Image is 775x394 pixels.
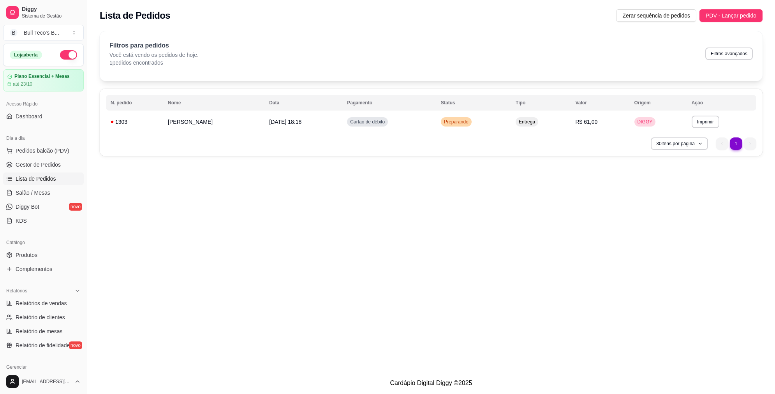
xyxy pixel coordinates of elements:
[3,3,84,22] a: DiggySistema de Gestão
[622,11,690,20] span: Zerar sequência de pedidos
[111,118,159,126] div: 1303
[3,110,84,123] a: Dashboard
[3,98,84,110] div: Acesso Rápido
[10,29,18,37] span: B
[3,25,84,40] button: Select a team
[3,311,84,324] a: Relatório de clientes
[3,361,84,373] div: Gerenciar
[571,95,629,111] th: Valor
[3,132,84,144] div: Dia a dia
[109,41,199,50] p: Filtros para pedidos
[616,9,696,22] button: Zerar sequência de pedidos
[705,47,753,60] button: Filtros avançados
[3,172,84,185] a: Lista de Pedidos
[13,81,32,87] article: até 23/10
[16,189,50,197] span: Salão / Mesas
[16,161,61,169] span: Gestor de Pedidos
[16,175,56,183] span: Lista de Pedidos
[22,378,71,385] span: [EMAIL_ADDRESS][DOMAIN_NAME]
[511,95,571,111] th: Tipo
[706,11,756,20] span: PDV - Lançar pedido
[106,95,163,111] th: N. pedido
[3,186,84,199] a: Salão / Mesas
[3,144,84,157] button: Pedidos balcão (PDV)
[16,265,52,273] span: Complementos
[16,147,69,155] span: Pedidos balcão (PDV)
[699,9,763,22] button: PDV - Lançar pedido
[3,69,84,91] a: Plano Essencial + Mesasaté 23/10
[16,113,42,120] span: Dashboard
[517,119,537,125] span: Entrega
[349,119,386,125] span: Cartão de débito
[636,119,654,125] span: DIGGY
[442,119,470,125] span: Preparando
[269,119,301,125] span: [DATE] 18:18
[3,339,84,352] a: Relatório de fidelidadenovo
[109,59,199,67] p: 1 pedidos encontrados
[22,6,81,13] span: Diggy
[712,134,760,154] nav: pagination navigation
[16,313,65,321] span: Relatório de clientes
[3,201,84,213] a: Diggy Botnovo
[163,113,264,131] td: [PERSON_NAME]
[109,51,199,59] p: Você está vendo os pedidos de hoje.
[100,9,170,22] h2: Lista de Pedidos
[16,251,37,259] span: Produtos
[10,51,42,59] div: Loja aberta
[16,299,67,307] span: Relatórios de vendas
[630,95,687,111] th: Origem
[3,215,84,227] a: KDS
[575,119,597,125] span: R$ 61,00
[3,297,84,310] a: Relatórios de vendas
[16,327,63,335] span: Relatório de mesas
[692,116,719,128] button: Imprimir
[264,95,342,111] th: Data
[3,263,84,275] a: Complementos
[3,249,84,261] a: Produtos
[16,203,39,211] span: Diggy Bot
[687,95,756,111] th: Ação
[3,325,84,338] a: Relatório de mesas
[60,50,77,60] button: Alterar Status
[14,74,70,79] article: Plano Essencial + Mesas
[651,137,708,150] button: 30itens por página
[22,13,81,19] span: Sistema de Gestão
[342,95,436,111] th: Pagamento
[163,95,264,111] th: Nome
[24,29,59,37] div: Bull Teco's B ...
[16,341,70,349] span: Relatório de fidelidade
[87,372,775,394] footer: Cardápio Digital Diggy © 2025
[16,217,27,225] span: KDS
[730,137,742,150] li: pagination item 1 active
[3,236,84,249] div: Catálogo
[3,372,84,391] button: [EMAIL_ADDRESS][DOMAIN_NAME]
[6,288,27,294] span: Relatórios
[3,158,84,171] a: Gestor de Pedidos
[436,95,511,111] th: Status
